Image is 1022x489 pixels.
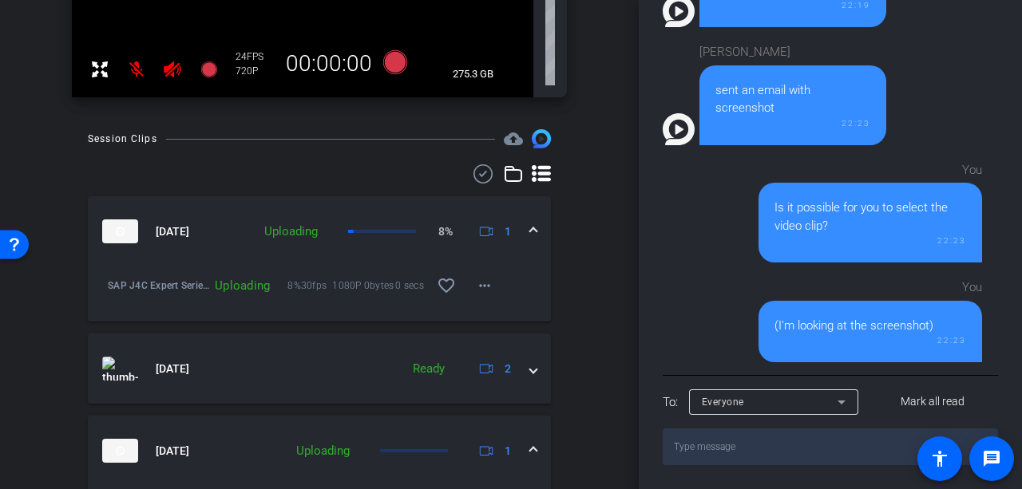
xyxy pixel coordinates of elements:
[88,333,551,404] mat-expansion-panel-header: thumb-nail[DATE]Ready2
[207,278,278,294] div: Uploading
[505,361,511,377] span: 2
[982,449,1001,468] mat-icon: message
[156,361,189,377] span: [DATE]
[236,65,275,77] div: 720P
[88,416,551,486] mat-expansion-panel-header: thumb-nail[DATE]Uploading1
[247,51,263,62] span: FPS
[532,129,551,148] img: Session clips
[88,196,551,266] mat-expansion-panel-header: thumb-nail[DATE]Uploading8%1
[438,223,453,240] p: 8%
[275,50,382,77] div: 00:00:00
[715,117,870,129] div: 22:23
[774,235,966,246] div: 22:23
[364,278,396,294] span: 0bytes
[437,276,456,295] mat-icon: favorite_border
[108,278,214,294] span: SAP J4C Expert Series Recording-[PERSON_NAME]-2025-09-04-19-37-38-719-0
[868,388,999,416] button: Mark all read
[505,443,511,459] span: 1
[102,439,138,463] img: thumb-nail
[759,161,982,179] div: You
[759,278,982,297] div: You
[88,131,157,147] div: Session Clips
[663,393,678,412] div: To:
[287,278,301,294] p: 8%
[699,43,886,61] div: [PERSON_NAME]
[930,449,949,468] mat-icon: accessibility
[702,396,744,408] span: Everyone
[332,278,364,294] span: 1080P
[156,443,189,459] span: [DATE]
[236,50,275,63] div: 24
[774,199,966,235] div: Is it possible for you to select the video clip?
[447,65,499,84] span: 275.3 GB
[156,223,189,240] span: [DATE]
[395,278,427,294] span: 0 secs
[256,223,326,241] div: Uploading
[663,113,695,145] img: Profile
[504,129,523,148] span: Destinations for your clips
[505,223,511,240] span: 1
[88,266,551,321] div: thumb-nail[DATE]Uploading8%1
[504,129,523,148] mat-icon: cloud_upload
[405,360,453,378] div: Ready
[475,276,494,295] mat-icon: more_horiz
[102,219,138,243] img: thumb-nail
[102,357,138,381] img: thumb-nail
[715,81,870,117] div: sent an email with screenshot
[301,278,333,294] span: 30fps
[774,317,966,335] div: (I'm looking at the screenshot)
[774,334,966,346] div: 22:23
[901,393,965,410] span: Mark all read
[288,442,358,460] div: Uploading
